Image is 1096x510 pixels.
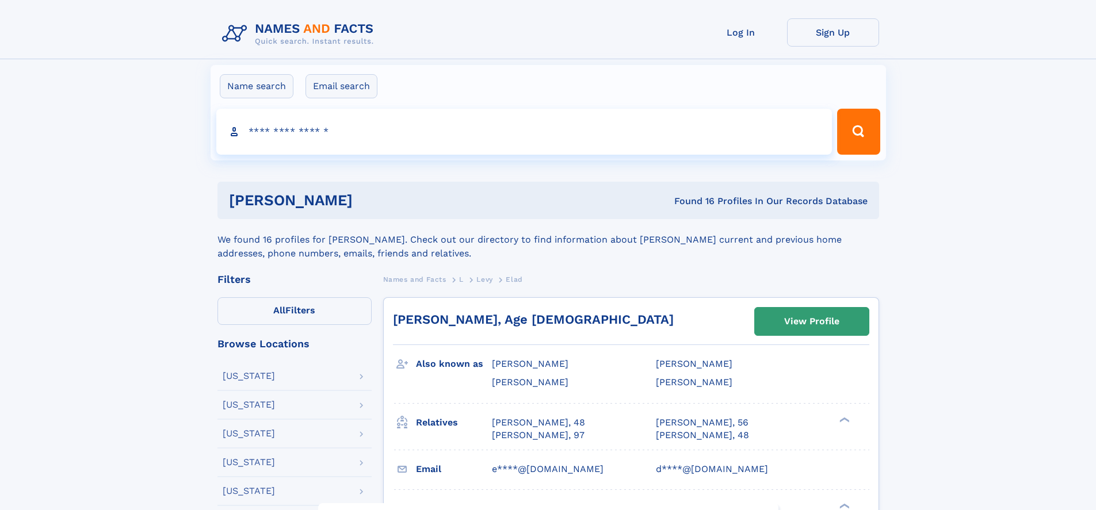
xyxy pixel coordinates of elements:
a: L [459,272,464,286]
div: [US_STATE] [223,486,275,496]
h3: Also known as [416,354,492,374]
div: ❯ [837,502,850,509]
span: Elad [506,275,522,283]
div: View Profile [784,308,839,335]
a: Names and Facts [383,272,446,286]
span: [PERSON_NAME] [656,377,732,388]
a: [PERSON_NAME], 48 [656,429,749,442]
a: [PERSON_NAME], 56 [656,416,749,429]
label: Filters [217,297,372,325]
a: Levy [476,272,492,286]
a: Sign Up [787,18,879,47]
div: Filters [217,274,372,285]
a: [PERSON_NAME], Age [DEMOGRAPHIC_DATA] [393,312,674,327]
span: All [273,305,285,316]
a: [PERSON_NAME], 97 [492,429,585,442]
div: [US_STATE] [223,429,275,438]
div: Found 16 Profiles In Our Records Database [513,195,868,208]
a: View Profile [755,308,869,335]
a: [PERSON_NAME], 48 [492,416,585,429]
div: [US_STATE] [223,371,275,381]
label: Email search [305,74,377,98]
img: Logo Names and Facts [217,18,383,49]
span: [PERSON_NAME] [656,358,732,369]
div: ❯ [837,416,850,423]
button: Search Button [837,109,880,155]
h1: [PERSON_NAME] [229,193,514,208]
div: [US_STATE] [223,400,275,409]
h3: Email [416,459,492,479]
span: [PERSON_NAME] [492,377,568,388]
div: Browse Locations [217,339,372,349]
span: L [459,275,464,283]
span: [PERSON_NAME] [492,358,568,369]
div: [US_STATE] [223,458,275,467]
label: Name search [220,74,293,98]
div: We found 16 profiles for [PERSON_NAME]. Check out our directory to find information about [PERSON... [217,219,879,260]
a: Log In [695,18,787,47]
h3: Relatives [416,413,492,432]
input: search input [216,109,832,155]
span: Levy [476,275,492,283]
